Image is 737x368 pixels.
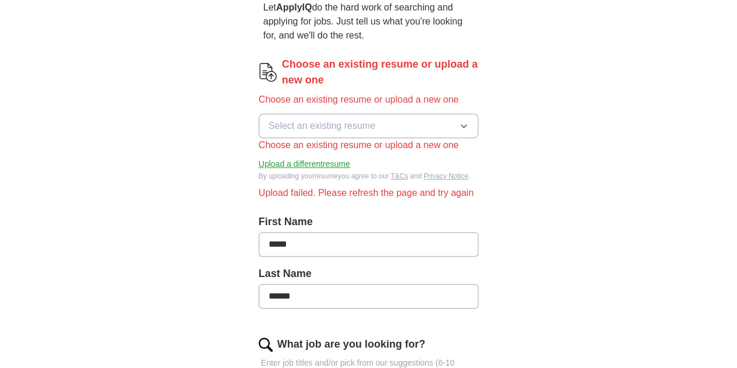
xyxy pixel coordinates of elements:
img: CV Icon [259,63,277,82]
a: T&Cs [390,172,408,180]
span: Select an existing resume [269,119,375,133]
label: What job are you looking for? [277,337,425,352]
label: First Name [259,214,479,230]
label: Last Name [259,266,479,282]
strong: ApplyIQ [276,2,312,12]
div: Upload failed. Please refresh the page and try again [259,186,479,200]
img: search.png [259,338,273,352]
label: Choose an existing resume or upload a new one [282,57,479,88]
a: Privacy Notice [424,172,468,180]
div: Choose an existing resume or upload a new one [259,93,479,107]
button: Select an existing resume [259,114,479,138]
div: By uploading your resume you agree to our and . [259,171,479,181]
div: Choose an existing resume or upload a new one [259,138,479,152]
button: Upload a differentresume [259,158,350,170]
